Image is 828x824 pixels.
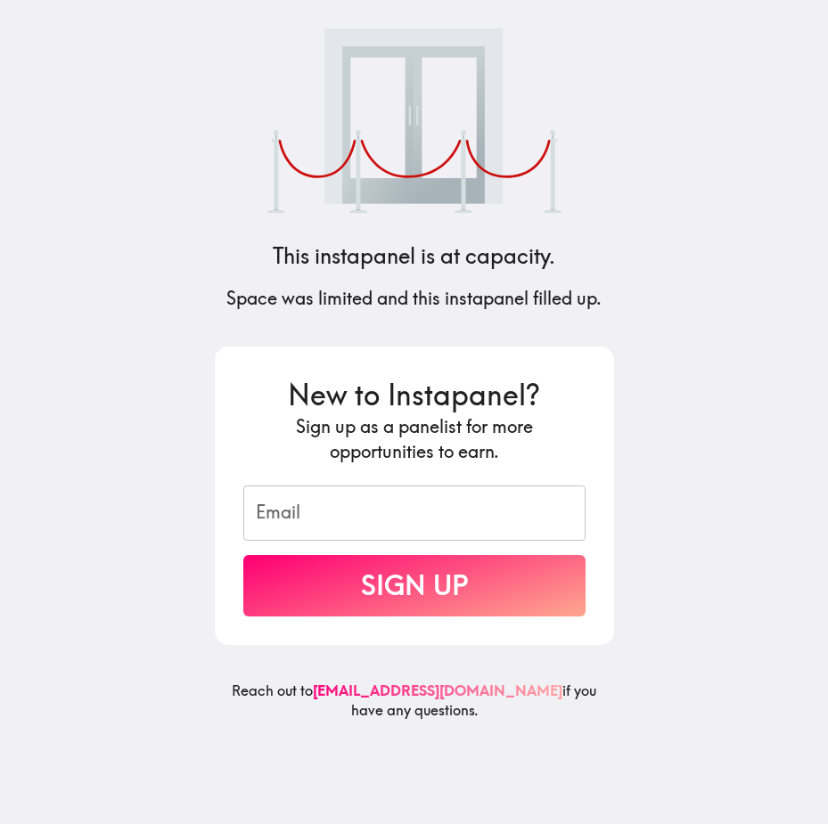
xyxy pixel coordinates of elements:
h3: New to Instapanel? [243,375,586,415]
h5: Space was limited and this instapanel filled up. [226,286,602,311]
button: Sign Up [243,555,586,616]
h4: This instapanel is at capacity. [273,241,555,272]
a: [EMAIL_ADDRESS][DOMAIN_NAME] [313,681,562,699]
h6: Reach out to if you have any questions. [215,681,614,735]
img: Velvet rope outside club. [267,29,562,213]
h5: Sign up as a panelist for more opportunities to earn. [243,414,586,464]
